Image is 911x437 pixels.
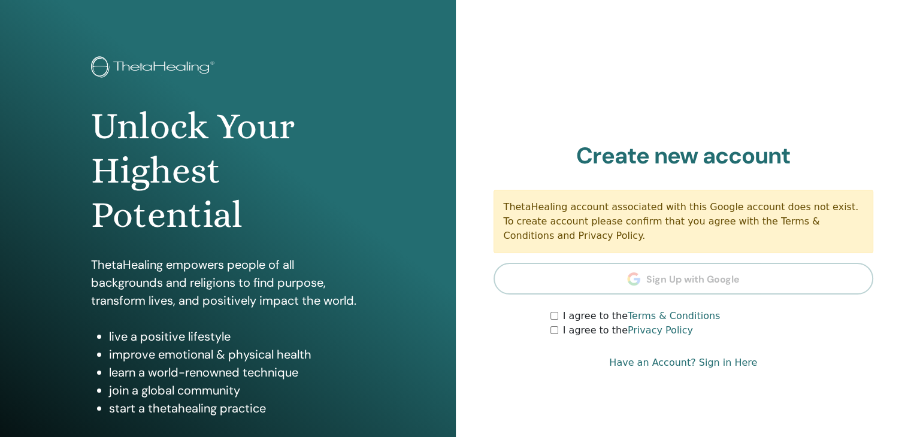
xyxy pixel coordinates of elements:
[494,142,874,170] h2: Create new account
[91,256,365,309] p: ThetaHealing empowers people of all backgrounds and religions to find purpose, transform lives, a...
[109,345,365,363] li: improve emotional & physical health
[109,381,365,399] li: join a global community
[494,190,874,253] div: ThetaHealing account associated with this Google account does not exist. To create account please...
[109,399,365,417] li: start a thetahealing practice
[109,363,365,381] li: learn a world-renowned technique
[628,310,720,321] a: Terms & Conditions
[563,309,721,323] label: I agree to the
[91,104,365,238] h1: Unlock Your Highest Potential
[109,327,365,345] li: live a positive lifestyle
[563,323,693,338] label: I agree to the
[628,324,693,336] a: Privacy Policy
[609,356,757,370] a: Have an Account? Sign in Here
